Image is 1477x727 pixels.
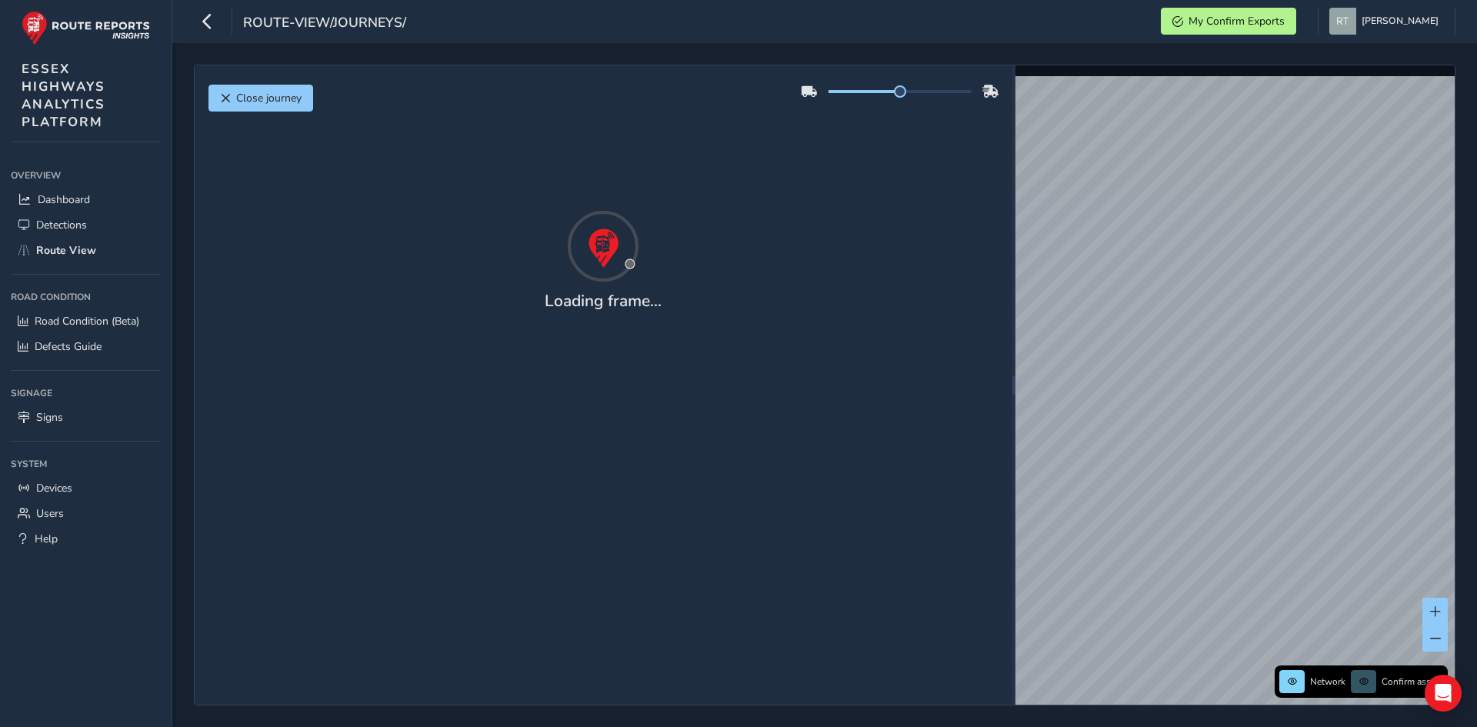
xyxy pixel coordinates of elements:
span: Users [36,506,64,521]
span: My Confirm Exports [1189,14,1285,28]
span: Detections [36,218,87,232]
span: ESSEX HIGHWAYS ANALYTICS PLATFORM [22,60,105,131]
span: Road Condition (Beta) [35,314,139,328]
span: Signs [36,410,63,425]
span: Close journey [236,91,302,105]
a: Road Condition (Beta) [11,308,161,334]
div: Open Intercom Messenger [1425,675,1462,712]
button: My Confirm Exports [1161,8,1296,35]
span: Defects Guide [35,339,102,354]
a: Users [11,501,161,526]
a: Detections [11,212,161,238]
div: System [11,452,161,475]
span: Help [35,532,58,546]
div: Signage [11,382,161,405]
a: Devices [11,475,161,501]
img: diamond-layout [1329,8,1356,35]
a: Help [11,526,161,552]
span: [PERSON_NAME] [1362,8,1439,35]
div: Overview [11,164,161,187]
span: Network [1310,675,1345,688]
span: route-view/journeys/ [243,13,406,35]
a: Defects Guide [11,334,161,359]
button: [PERSON_NAME] [1329,8,1444,35]
span: Confirm assets [1382,675,1443,688]
span: Dashboard [38,192,90,207]
span: Route View [36,243,96,258]
a: Signs [11,405,161,430]
a: Dashboard [11,187,161,212]
span: Devices [36,481,72,495]
img: rr logo [22,11,150,45]
button: Close journey [208,85,313,112]
div: Road Condition [11,285,161,308]
h4: Loading frame... [545,292,662,311]
a: Route View [11,238,161,263]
